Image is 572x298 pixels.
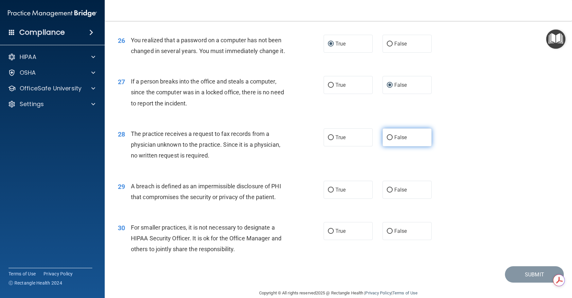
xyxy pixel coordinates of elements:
p: HIPAA [20,53,36,61]
span: 28 [118,130,125,138]
span: If a person breaks into the office and steals a computer, since the computer was in a locked offi... [131,78,284,106]
input: True [328,229,334,234]
span: 30 [118,224,125,232]
span: A breach is defined as an impermissible disclosure of PHI that compromises the security or privac... [131,183,281,200]
span: 26 [118,37,125,45]
span: True [335,134,346,140]
input: False [387,135,393,140]
span: True [335,228,346,234]
img: PMB logo [8,7,97,20]
span: False [394,41,407,47]
a: Privacy Policy [44,270,73,277]
a: Terms of Use [9,270,36,277]
p: OfficeSafe University [20,84,81,92]
a: Terms of Use [392,290,418,295]
input: False [387,229,393,234]
p: Settings [20,100,44,108]
a: OSHA [8,69,95,77]
a: HIPAA [8,53,95,61]
span: False [394,228,407,234]
a: Privacy Policy [365,290,391,295]
span: True [335,41,346,47]
span: False [394,187,407,193]
span: False [394,134,407,140]
span: 27 [118,78,125,86]
h4: Compliance [19,28,65,37]
a: OfficeSafe University [8,84,95,92]
button: Submit [505,266,564,283]
input: True [328,135,334,140]
span: True [335,82,346,88]
input: False [387,42,393,47]
span: The practice receives a request to fax records from a physician unknown to the practice. Since it... [131,130,280,159]
input: False [387,83,393,88]
span: Ⓒ Rectangle Health 2024 [9,280,62,286]
input: False [387,188,393,193]
span: False [394,82,407,88]
span: You realized that a password on a computer has not been changed in several years. You must immedi... [131,37,285,54]
span: 29 [118,183,125,191]
input: True [328,42,334,47]
input: True [328,188,334,193]
p: OSHA [20,69,36,77]
input: True [328,83,334,88]
span: For smaller practices, it is not necessary to designate a HIPAA Security Officer. It is ok for th... [131,224,281,252]
button: Open Resource Center [546,29,565,49]
a: Settings [8,100,95,108]
span: True [335,187,346,193]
